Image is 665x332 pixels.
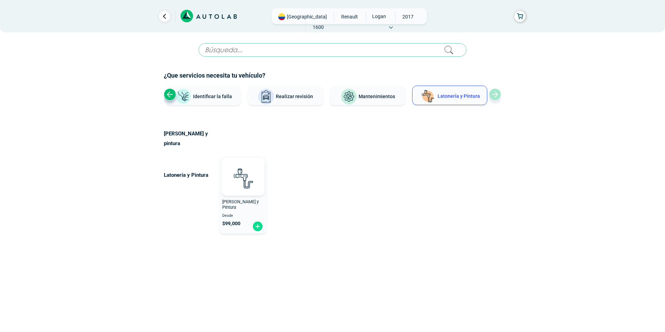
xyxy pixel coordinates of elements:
img: Mantenimientos [340,88,357,105]
img: Identificar la falla [175,88,192,105]
button: Mantenimientos [330,86,405,105]
span: Identificar la falla [193,93,232,99]
span: $ 99,000 [222,221,240,227]
button: [PERSON_NAME] y Pintura Desde $99,000 [219,156,266,234]
img: AD0BCuuxAAAAAElFTkSuQmCC [233,159,254,180]
span: 2017 [395,11,420,22]
div: Previous slide [164,88,176,101]
span: LOGAN [366,11,391,21]
a: Ir al paso anterior [159,11,170,22]
img: Realizar revisión [258,88,275,105]
p: [PERSON_NAME] y pintura [164,129,218,148]
span: Latonería y Pintura [438,93,480,99]
span: RENAULT [337,11,362,22]
button: Realizar revisión [248,86,323,105]
span: [GEOGRAPHIC_DATA] [287,13,327,20]
span: Mantenimientos [359,94,395,99]
h2: ¿Que servicios necesita tu vehículo? [164,71,501,80]
img: latoneria_y_pintura-v3.svg [227,163,258,193]
span: [PERSON_NAME] y Pintura [222,199,259,210]
p: Latonería y Pintura [164,170,218,180]
img: fi_plus-circle2.svg [252,221,263,232]
span: Desde [222,214,264,218]
input: Búsqueda... [199,43,466,57]
button: Identificar la falla [166,86,241,105]
button: Latonería y Pintura [412,86,487,105]
img: Latonería y Pintura [419,88,436,105]
img: Flag of COLOMBIA [278,13,285,20]
span: 1600 [306,22,330,32]
span: Realizar revisión [276,94,313,99]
